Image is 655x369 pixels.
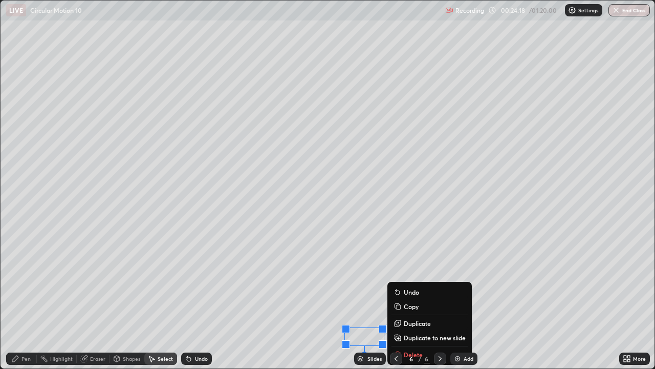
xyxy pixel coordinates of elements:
[9,6,23,14] p: LIVE
[406,356,417,362] div: 6
[50,356,73,361] div: Highlight
[424,354,430,363] div: 6
[391,332,468,344] button: Duplicate to new slide
[404,302,419,311] p: Copy
[445,6,453,14] img: recording.375f2c34.svg
[608,4,650,16] button: End Class
[30,6,82,14] p: Circular Motion 10
[419,356,422,362] div: /
[195,356,208,361] div: Undo
[578,8,598,13] p: Settings
[464,356,473,361] div: Add
[404,319,431,327] p: Duplicate
[633,356,646,361] div: More
[455,7,484,14] p: Recording
[391,317,468,330] button: Duplicate
[367,356,382,361] div: Slides
[123,356,140,361] div: Shapes
[21,356,31,361] div: Pen
[158,356,173,361] div: Select
[404,288,419,296] p: Undo
[568,6,576,14] img: class-settings-icons
[391,300,468,313] button: Copy
[453,355,462,363] img: add-slide-button
[90,356,105,361] div: Eraser
[391,286,468,298] button: Undo
[404,334,466,342] p: Duplicate to new slide
[612,6,620,14] img: end-class-cross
